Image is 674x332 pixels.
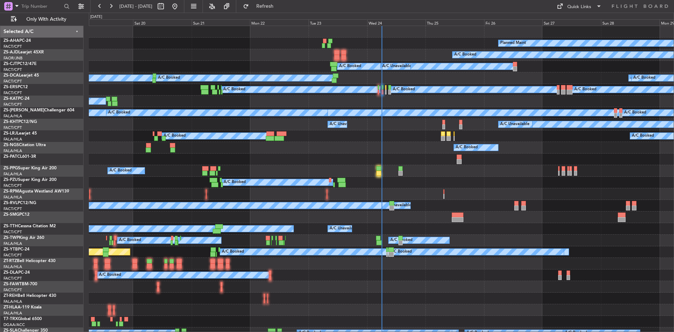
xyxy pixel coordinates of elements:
[222,247,244,257] div: A/C Booked
[4,189,69,194] a: ZS-RPMAgusta Westland AW139
[4,85,18,89] span: ZS-ERS
[4,97,29,101] a: ZS-KATPC-24
[90,14,102,20] div: [DATE]
[4,39,19,43] span: ZS-AHA
[250,4,280,9] span: Refresh
[4,264,22,269] a: FALA/HLA
[4,155,36,159] a: ZS-PATCL601-3R
[4,322,25,327] a: DGAA/ACC
[382,200,411,211] div: A/C Unavailable
[4,166,18,170] span: ZS-PPG
[4,311,22,316] a: FALA/HLA
[4,271,18,275] span: ZS-DLA
[4,62,37,66] a: ZS-CJTPC12/47E
[4,224,56,228] a: ZS-TTHCessna Citation M2
[4,85,28,89] a: ZS-ERSPC12
[553,1,605,12] button: Quick Links
[567,4,591,11] div: Quick Links
[108,108,130,118] div: A/C Booked
[4,276,22,281] a: FACT/CPT
[4,39,31,43] a: ZS-AHAPC-24
[500,38,526,48] div: Planned Maint
[4,247,18,252] span: ZS-YTB
[382,61,411,72] div: A/C Unavailable
[633,73,655,83] div: A/C Booked
[4,294,18,298] span: ZT-REH
[4,120,18,124] span: ZS-KHT
[4,178,57,182] a: ZS-PZUSuper King Air 200
[574,84,596,95] div: A/C Booked
[4,229,22,235] a: FACT/CPT
[330,223,359,234] div: A/C Unavailable
[4,137,22,142] a: FALA/HLA
[119,3,152,9] span: [DATE] - [DATE]
[4,259,55,263] a: ZT-RTZBell Helicopter 430
[4,50,44,54] a: ZS-AJDLearjet 45XR
[4,90,22,96] a: FACT/CPT
[4,155,17,159] span: ZS-PAT
[309,19,367,26] div: Tue 23
[21,1,62,12] input: Trip Number
[4,201,18,205] span: ZS-RVL
[223,84,245,95] div: A/C Booked
[4,317,42,321] a: T7-TRXGlobal 6500
[99,270,121,280] div: A/C Booked
[119,235,141,246] div: A/C Booked
[4,213,29,217] a: ZS-SMGPC12
[4,282,37,286] a: ZS-FAWTBM-700
[4,236,44,240] a: ZS-TWPKing Air 260
[4,108,74,112] a: ZS-[PERSON_NAME]Challenger 604
[4,97,18,101] span: ZS-KAT
[4,253,22,258] a: FACT/CPT
[4,282,19,286] span: ZS-FAW
[601,19,660,26] div: Sun 28
[18,17,74,22] span: Only With Activity
[454,50,476,60] div: A/C Booked
[192,19,250,26] div: Sun 21
[4,236,19,240] span: ZS-TWP
[4,143,46,147] a: ZS-NGSCitation Ultra
[4,305,18,310] span: ZT-HLA
[4,305,41,310] a: ZT-HLAA-119 Koala
[425,19,484,26] div: Thu 25
[4,183,22,188] a: FACT/CPT
[339,61,361,72] div: A/C Booked
[4,131,37,136] a: ZS-LRJLearjet 45
[632,131,654,141] div: A/C Booked
[4,131,17,136] span: ZS-LRJ
[390,247,412,257] div: A/C Booked
[4,143,19,147] span: ZS-NGS
[4,201,36,205] a: ZS-RVLPC12/NG
[4,113,22,119] a: FALA/HLA
[240,1,282,12] button: Refresh
[110,165,132,176] div: A/C Booked
[4,247,29,252] a: ZS-YTBPC-24
[4,73,39,78] a: ZS-DCALearjet 45
[164,131,186,141] div: A/C Booked
[542,19,601,26] div: Sat 27
[4,299,22,304] a: FALA/HLA
[4,108,44,112] span: ZS-[PERSON_NAME]
[624,108,646,118] div: A/C Booked
[4,56,22,61] a: FAOR/JNB
[4,79,22,84] a: FACT/CPT
[330,119,359,130] div: A/C Unavailable
[630,73,653,83] div: A/C Booked
[4,120,37,124] a: ZS-KHTPC12/NG
[4,102,22,107] a: FACT/CPT
[4,195,22,200] a: FALA/HLA
[4,166,57,170] a: ZS-PPGSuper King Air 200
[4,224,18,228] span: ZS-TTH
[4,213,19,217] span: ZS-SMG
[4,171,22,177] a: FALA/HLA
[393,84,415,95] div: A/C Booked
[4,189,19,194] span: ZS-RPM
[4,125,22,130] a: FACT/CPT
[456,142,478,153] div: A/C Booked
[4,44,22,49] a: FACT/CPT
[4,317,18,321] span: T7-TRX
[4,50,18,54] span: ZS-AJD
[4,206,22,211] a: FACT/CPT
[4,62,17,66] span: ZS-CJT
[4,148,22,154] a: FALA/HLA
